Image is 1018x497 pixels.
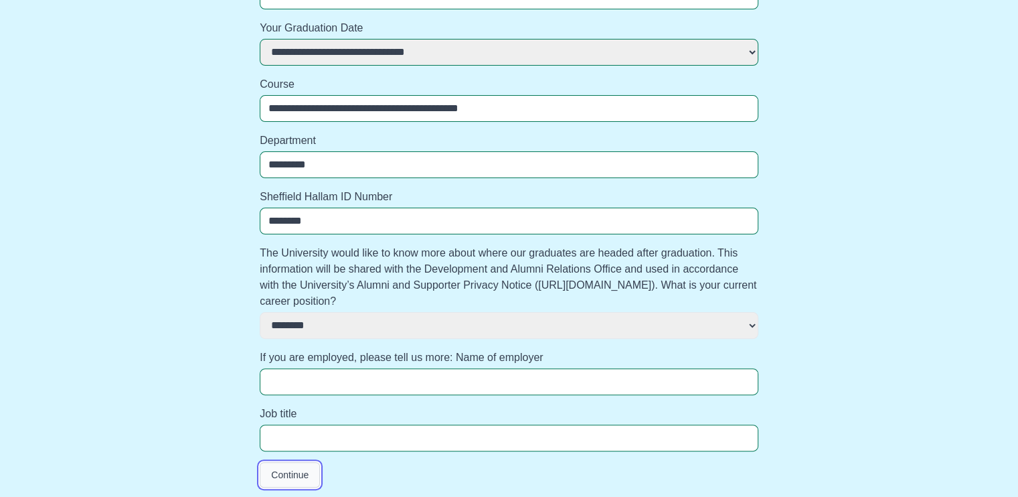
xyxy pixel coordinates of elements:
[260,406,758,422] label: Job title
[260,245,758,309] label: The University would like to know more about where our graduates are headed after graduation. Thi...
[260,133,758,149] label: Department
[260,20,758,36] label: Your Graduation Date
[260,462,320,488] button: Continue
[260,350,758,366] label: If you are employed, please tell us more: Name of employer
[260,76,758,92] label: Course
[260,189,758,205] label: Sheffield Hallam ID Number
